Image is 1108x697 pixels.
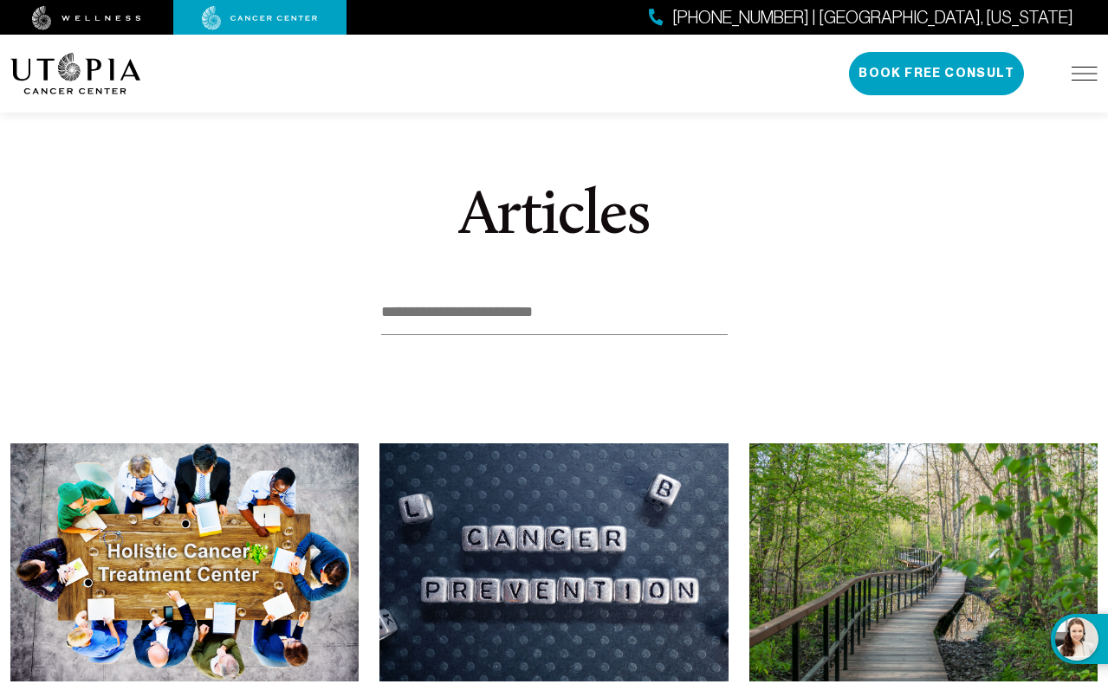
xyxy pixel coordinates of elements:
[32,6,141,30] img: wellness
[10,53,141,94] img: logo
[749,443,1098,681] img: Alternatives to Chemo & Radiation: Exploring Holistic Options
[334,186,774,248] h1: Articles
[10,443,359,681] img: What to Expect from a Holistic Cancer Treatment Center
[202,6,318,30] img: cancer center
[849,52,1024,95] button: Book Free Consult
[1072,67,1098,81] img: icon-hamburger
[649,5,1073,30] a: [PHONE_NUMBER] | [GEOGRAPHIC_DATA], [US_STATE]
[672,5,1073,30] span: [PHONE_NUMBER] | [GEOGRAPHIC_DATA], [US_STATE]
[379,443,728,681] img: Natural Cancer Prevention: 10 Tips for Reducing Your Risk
